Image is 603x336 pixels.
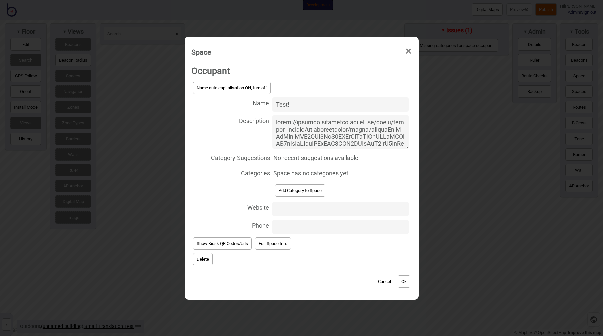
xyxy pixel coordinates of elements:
[191,200,269,214] span: Website
[375,275,394,288] button: Cancel
[275,184,325,197] button: Add Category to Space
[191,113,269,127] span: Description
[191,96,269,109] span: Name
[193,253,213,265] button: Delete
[398,275,410,288] button: Ok
[191,45,211,59] div: Space
[255,237,291,250] button: Edit Space Info
[273,152,358,164] div: No recent suggestions available
[193,82,271,94] button: Name auto capitalisation ON, turn off
[191,166,270,179] span: Categories
[191,150,270,164] span: Category Suggestions
[272,97,409,112] input: Name
[272,202,409,216] input: Website
[191,218,269,232] span: Phone
[273,167,408,179] div: Space has no categories yet
[193,237,252,250] button: Show Kiosk QR Codes/Urls
[405,40,412,62] span: ×
[191,62,412,80] h2: Occupant
[272,220,409,234] input: Phone
[272,115,409,149] textarea: Description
